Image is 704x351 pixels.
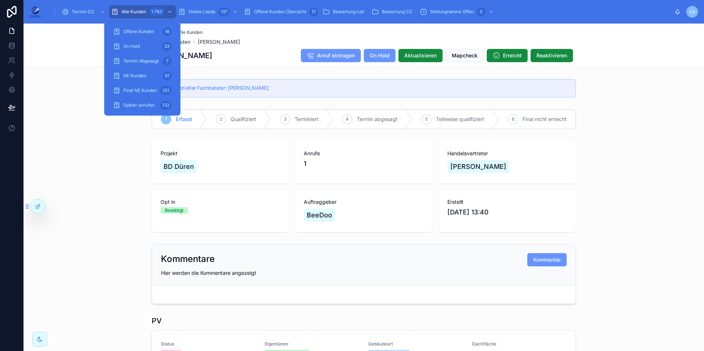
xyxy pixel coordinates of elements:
span: Final NE Kunden [123,88,157,93]
span: Dachfläche [472,341,567,347]
span: Handelsvertreter [447,150,567,157]
div: scrollable content [47,4,675,20]
button: Erreicht [487,49,528,62]
div: Bestätigt [165,207,183,214]
a: Alle Kunden1.763 [109,5,176,18]
a: On Hold33 [109,40,176,53]
span: BeeDoo [307,210,332,220]
div: 17 [309,7,318,16]
span: Erfasst [176,116,192,123]
button: On Hold [364,49,395,62]
div: 61 [163,71,172,80]
span: BD Düren [163,162,194,172]
span: Bewertung call [333,9,364,15]
div: 1.763 [149,7,164,16]
span: 3 [284,116,286,122]
img: App logo [29,6,41,18]
span: 1 [165,116,167,122]
span: 2 [220,116,222,122]
span: Anrufe [304,150,423,157]
a: Später anrufen132 [109,99,176,112]
span: Qualifiziert [230,116,256,123]
span: Erstellt [447,198,567,206]
button: Anruf eintragen [301,49,361,62]
span: 6 [512,116,514,122]
span: LS [690,9,695,15]
span: 4 [346,116,349,122]
div: 33 [162,42,172,51]
a: Stellungnahme Offen0 [418,5,497,18]
a: Termin CC [59,5,109,18]
span: Gebäudeart [368,341,463,347]
a: Bewertung call [320,5,369,18]
span: Reaktivieren [536,52,567,59]
div: 137 [218,7,230,16]
div: 132 [160,101,172,110]
span: EIgentümer [265,341,360,347]
button: Reaktivieren [531,49,573,62]
span: Bewertung CC [382,9,412,15]
a: Final NE Kunden251 [109,84,176,97]
a: NE Kunden61 [109,69,176,82]
button: Aktualisieren [398,49,443,62]
h5: Potenzieller Fachberater: Tayfun Süleymani [168,85,570,91]
div: 0 [477,7,486,16]
a: [PERSON_NAME] [198,38,240,46]
span: Offene Kunden [123,29,154,35]
button: Kommentar [527,253,567,266]
span: 5 [425,116,428,122]
div: 251 [160,86,172,95]
span: Auftraggeber [304,198,423,206]
span: Termin Abgesagt [123,58,159,64]
button: Mapcheck [446,49,484,62]
span: Erreicht [503,52,522,59]
h1: PV [152,316,162,326]
span: On Hold [370,52,390,59]
span: Kommentar [533,256,561,263]
span: Termin CC [72,9,94,15]
span: Opt in [161,198,280,206]
span: Final nicht erreicht [522,116,567,123]
span: Back to Alle Kunden [161,29,203,35]
span: Projekt [161,150,280,157]
span: [PERSON_NAME] [450,162,506,172]
span: Termin abgesagt [357,116,398,123]
span: 1 [304,159,306,169]
span: On Hold [123,43,140,49]
a: Termin Abgesagt7 [109,54,176,68]
span: Aktualisieren [404,52,437,59]
span: Anruf eintragen [317,52,355,59]
span: [DATE] 13:40 [447,207,567,217]
span: Offene Kunden Übersicht [254,9,306,15]
span: Status [161,341,256,347]
a: Offene Kunden16 [109,25,176,38]
div: 16 [163,27,172,36]
div: 7 [163,57,172,65]
span: Terminiert [295,116,318,123]
span: Alle Kunden [122,9,146,15]
a: Online Leads137 [176,5,242,18]
span: Mapcheck [452,52,478,59]
a: Offene Kunden Übersicht17 [242,5,320,18]
h1: [PERSON_NAME] [152,50,212,61]
span: NE Kunden [123,73,146,79]
span: Stellungnahme Offen [430,9,474,15]
span: Später anrufen [123,102,155,108]
span: Teilweise qualifiziert [436,116,484,123]
h2: Kommentare [161,253,215,265]
span: Online Leads [189,9,215,15]
span: Hier werden die Kommentare angezeigt [161,270,256,276]
a: Bewertung CC [369,5,418,18]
